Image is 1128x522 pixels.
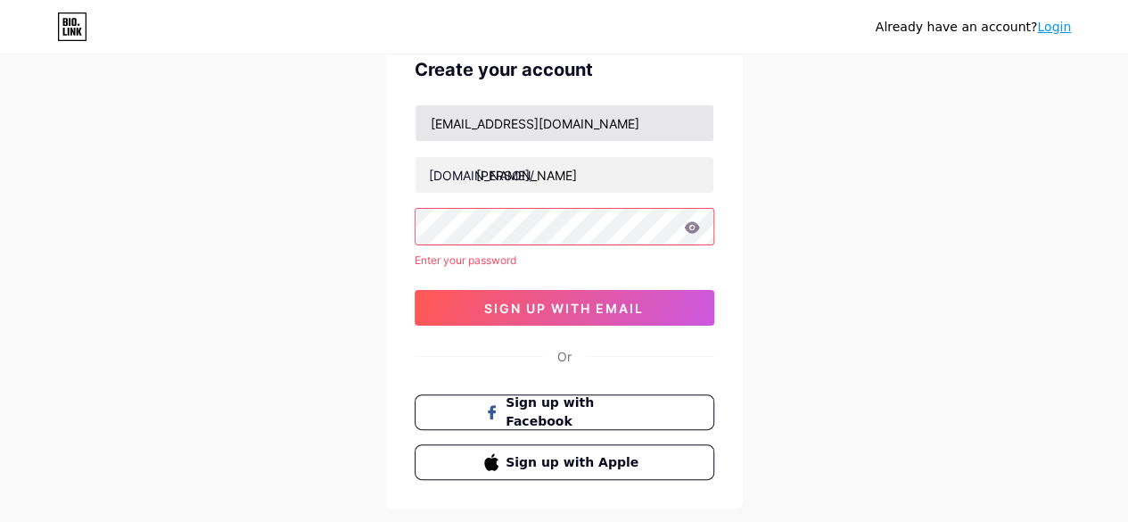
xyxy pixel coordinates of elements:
div: Or [557,347,572,366]
button: Sign up with Facebook [415,394,714,430]
div: Enter your password [415,253,714,269]
span: sign up with email [484,301,644,316]
input: username [416,157,713,193]
span: Sign up with Facebook [506,394,644,431]
span: Sign up with Apple [506,453,644,472]
div: Create your account [415,56,714,83]
button: Sign up with Apple [415,444,714,480]
button: sign up with email [415,290,714,326]
div: Already have an account? [876,18,1071,37]
input: Email [416,105,713,141]
div: [DOMAIN_NAME]/ [429,166,534,185]
a: Login [1037,20,1071,34]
